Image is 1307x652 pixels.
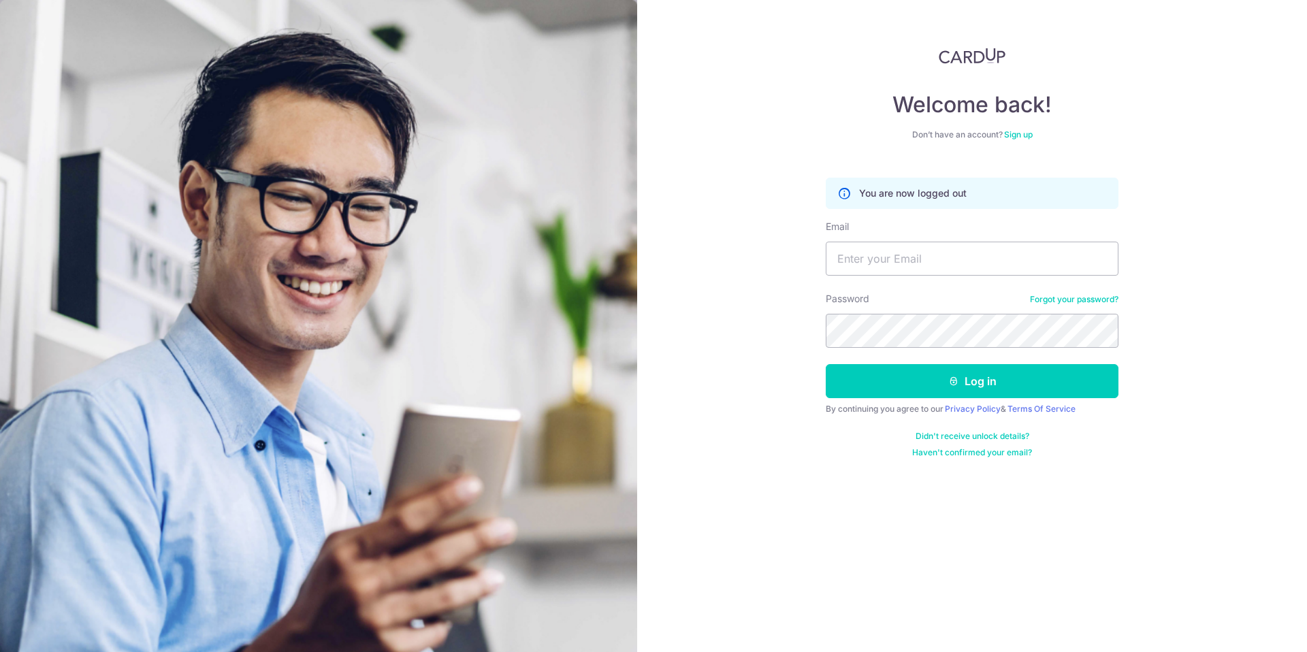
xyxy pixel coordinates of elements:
div: Don’t have an account? [826,129,1118,140]
button: Log in [826,364,1118,398]
img: CardUp Logo [939,48,1005,64]
label: Password [826,292,869,306]
p: You are now logged out [859,186,967,200]
div: By continuing you agree to our & [826,404,1118,414]
a: Didn't receive unlock details? [916,431,1029,442]
label: Email [826,220,849,233]
a: Sign up [1004,129,1033,140]
a: Haven't confirmed your email? [912,447,1032,458]
h4: Welcome back! [826,91,1118,118]
a: Privacy Policy [945,404,1001,414]
a: Forgot your password? [1030,294,1118,305]
input: Enter your Email [826,242,1118,276]
a: Terms Of Service [1007,404,1076,414]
